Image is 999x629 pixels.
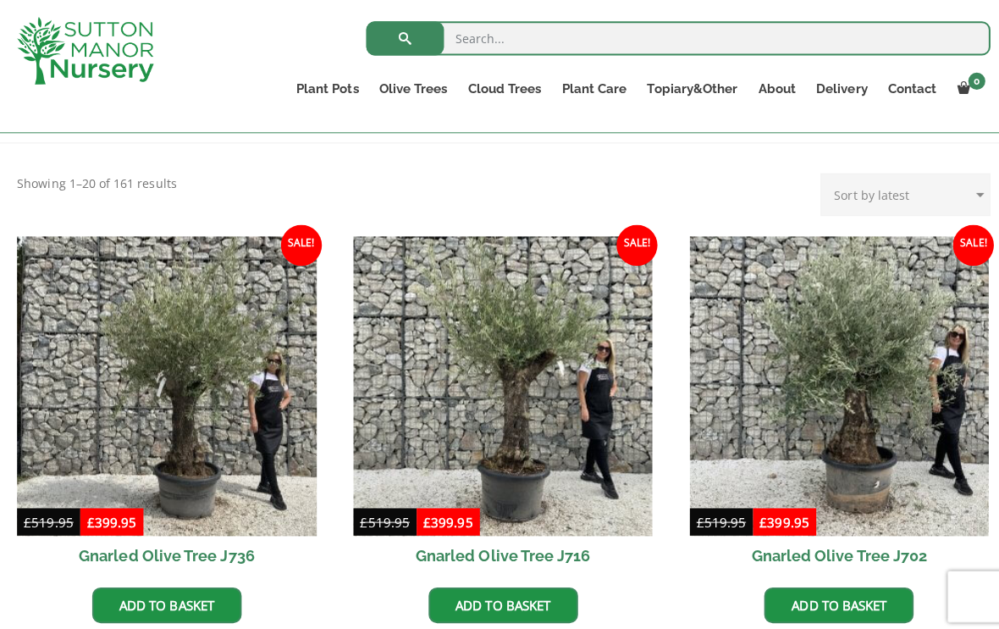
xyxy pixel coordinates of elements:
[547,76,632,100] a: Plant Care
[17,234,314,570] a: Sale! Gnarled Olive Tree J736
[363,21,982,55] input: Search...
[86,509,135,526] bdi: 399.95
[753,509,761,526] span: £
[420,509,469,526] bdi: 399.95
[945,223,985,263] span: Sale!
[24,509,73,526] bdi: 519.95
[357,509,406,526] bdi: 519.95
[611,223,652,263] span: Sale!
[691,509,740,526] bdi: 519.95
[691,509,698,526] span: £
[350,532,648,570] h2: Gnarled Olive Tree J716
[799,76,870,100] a: Delivery
[684,532,981,570] h2: Gnarled Olive Tree J702
[17,532,314,570] h2: Gnarled Olive Tree J736
[279,223,319,263] span: Sale!
[684,234,981,532] img: Gnarled Olive Tree J702
[632,76,742,100] a: Topiary&Other
[684,234,981,570] a: Sale! Gnarled Olive Tree J702
[350,234,648,532] img: Gnarled Olive Tree J716
[366,76,454,100] a: Olive Trees
[758,582,906,618] a: Add to basket: “Gnarled Olive Tree J702”
[357,509,365,526] span: £
[454,76,547,100] a: Cloud Trees
[742,76,799,100] a: About
[17,17,152,84] img: logo
[86,509,94,526] span: £
[939,76,982,100] a: 0
[284,76,366,100] a: Plant Pots
[870,76,939,100] a: Contact
[91,582,240,618] a: Add to basket: “Gnarled Olive Tree J736”
[425,582,573,618] a: Add to basket: “Gnarled Olive Tree J716”
[753,509,803,526] bdi: 399.95
[420,509,428,526] span: £
[814,172,982,214] select: Shop order
[24,509,31,526] span: £
[17,234,314,532] img: Gnarled Olive Tree J736
[960,72,977,89] span: 0
[17,172,175,192] p: Showing 1–20 of 161 results
[350,234,648,570] a: Sale! Gnarled Olive Tree J716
